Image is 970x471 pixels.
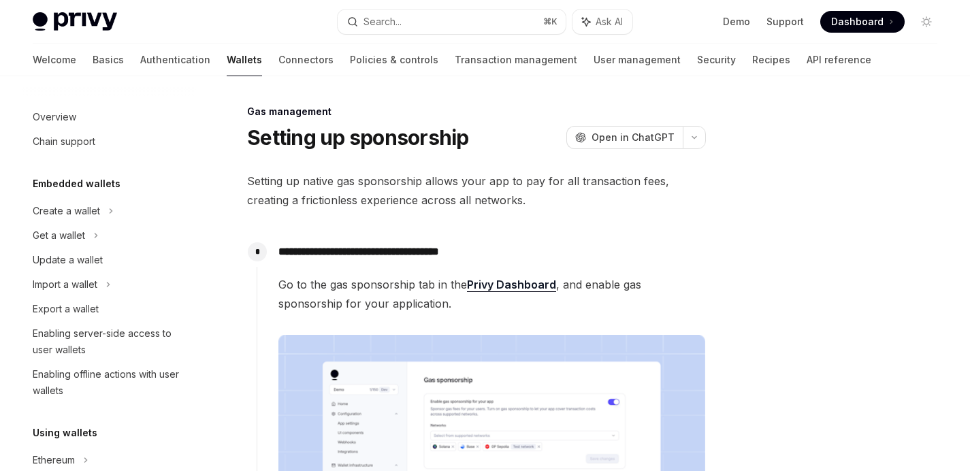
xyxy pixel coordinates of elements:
[33,252,103,268] div: Update a wallet
[723,15,750,29] a: Demo
[596,15,623,29] span: Ask AI
[697,44,736,76] a: Security
[33,109,76,125] div: Overview
[247,105,706,118] div: Gas management
[455,44,577,76] a: Transaction management
[33,227,85,244] div: Get a wallet
[572,10,632,34] button: Ask AI
[363,14,402,30] div: Search...
[807,44,871,76] a: API reference
[22,248,196,272] a: Update a wallet
[247,172,706,210] span: Setting up native gas sponsorship allows your app to pay for all transaction fees, creating a fri...
[752,44,790,76] a: Recipes
[22,129,196,154] a: Chain support
[350,44,438,76] a: Policies & controls
[33,44,76,76] a: Welcome
[592,131,675,144] span: Open in ChatGPT
[227,44,262,76] a: Wallets
[766,15,804,29] a: Support
[33,12,117,31] img: light logo
[33,301,99,317] div: Export a wallet
[594,44,681,76] a: User management
[543,16,557,27] span: ⌘ K
[467,278,556,292] a: Privy Dashboard
[33,176,120,192] h5: Embedded wallets
[33,452,75,468] div: Ethereum
[33,133,95,150] div: Chain support
[22,297,196,321] a: Export a wallet
[338,10,565,34] button: Search...⌘K
[916,11,937,33] button: Toggle dark mode
[831,15,884,29] span: Dashboard
[33,203,100,219] div: Create a wallet
[33,276,97,293] div: Import a wallet
[22,321,196,362] a: Enabling server-side access to user wallets
[93,44,124,76] a: Basics
[22,362,196,403] a: Enabling offline actions with user wallets
[566,126,683,149] button: Open in ChatGPT
[247,125,469,150] h1: Setting up sponsorship
[33,425,97,441] h5: Using wallets
[33,325,188,358] div: Enabling server-side access to user wallets
[820,11,905,33] a: Dashboard
[22,105,196,129] a: Overview
[33,366,188,399] div: Enabling offline actions with user wallets
[278,275,705,313] span: Go to the gas sponsorship tab in the , and enable gas sponsorship for your application.
[140,44,210,76] a: Authentication
[278,44,334,76] a: Connectors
